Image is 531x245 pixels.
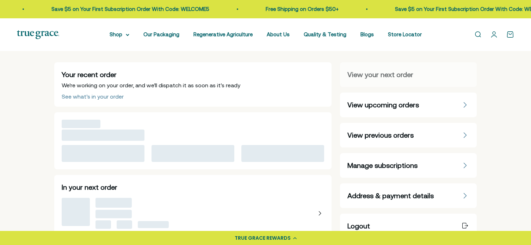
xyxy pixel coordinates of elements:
span: ‌ [95,198,132,208]
span: ‌ [152,145,234,162]
a: Logout [340,214,477,238]
span: Logout [347,221,370,231]
a: Manage subscriptions [340,153,477,178]
a: Free Shipping on Orders $50+ [266,6,339,12]
a: View previous orders [340,123,477,147]
a: Store Locator [388,31,422,37]
span: ‌ [117,220,132,229]
span: View previous orders [347,130,414,140]
span: Manage subscriptions [347,161,418,170]
span: Your recent order [62,70,117,78]
a: Quality & Testing [304,31,346,37]
span: ‌ [62,120,100,128]
a: Address & payment details [340,183,477,208]
div: TRUE GRACE REWARDS [235,234,291,242]
summary: Shop [110,30,129,39]
h2: In your next order [62,182,325,192]
span: View upcoming orders [347,100,419,110]
a: Blogs [360,31,374,37]
p: Save $5 on Your First Subscription Order With Code: WELCOME5 [51,5,209,13]
span: Address & payment details [347,191,434,201]
span: ‌ [95,210,132,218]
span: We’re working on your order, and we’ll dispatch it as soon as it’s ready [62,82,240,88]
span: ‌ [95,220,111,229]
a: View your next order [340,62,477,87]
a: Our Packaging [143,31,179,37]
span: View your next order [347,70,413,80]
div: See what’s in your order [62,94,124,99]
span: ‌ [62,130,144,141]
a: Regenerative Agriculture [193,31,253,37]
span: ‌ [241,145,324,162]
a: View upcoming orders [340,93,477,117]
span: ‌ [138,221,169,228]
a: About Us [267,31,290,37]
span: ‌ [62,145,144,162]
span: ‌ [62,198,90,226]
